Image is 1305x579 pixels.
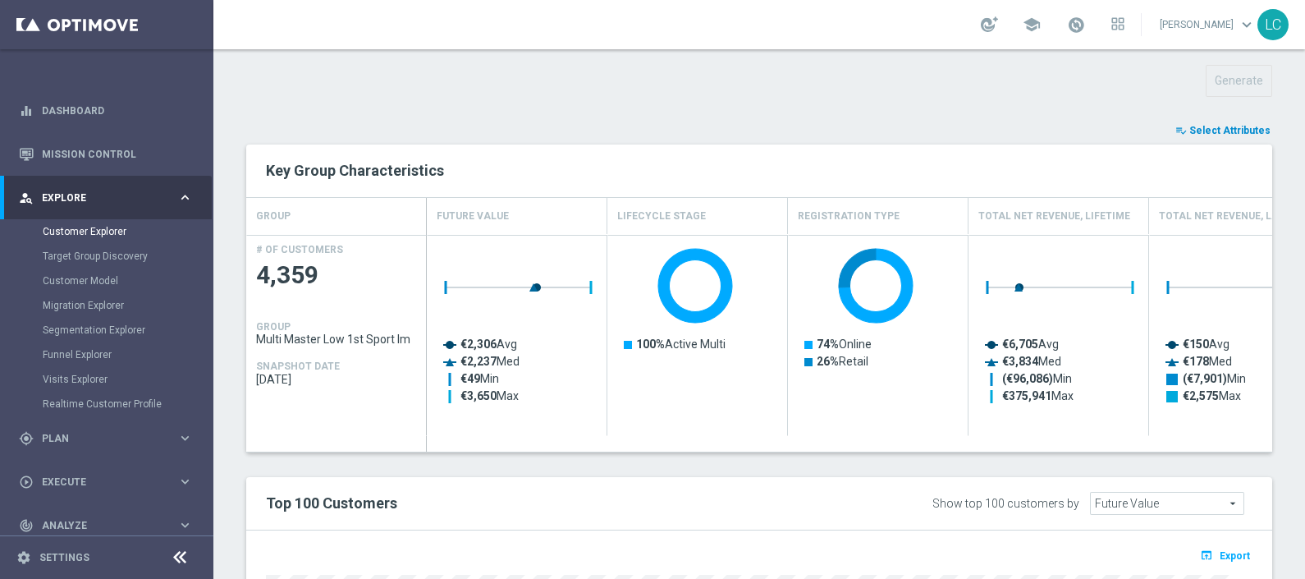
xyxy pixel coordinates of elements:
text: Avg [460,338,517,351]
h2: Top 100 Customers [266,494,831,513]
tspan: €178 [1183,355,1209,368]
span: keyboard_arrow_down [1238,16,1256,34]
text: Min [1002,372,1072,386]
a: Dashboard [42,89,193,132]
div: Realtime Customer Profile [43,392,212,416]
button: Generate [1206,65,1272,97]
span: Explore [42,193,177,203]
i: keyboard_arrow_right [177,190,193,205]
a: Migration Explorer [43,299,171,312]
h4: SNAPSHOT DATE [256,361,340,372]
div: Customer Model [43,269,212,293]
i: open_in_browser [1200,549,1217,562]
div: Migration Explorer [43,293,212,318]
span: Select Attributes [1189,125,1271,136]
text: Avg [1002,338,1059,351]
span: school [1023,16,1041,34]
span: Plan [42,434,177,443]
h4: # OF CUSTOMERS [256,244,343,255]
button: playlist_add_check Select Attributes [1174,122,1272,140]
text: Med [460,355,520,368]
i: track_changes [19,518,34,533]
a: Visits Explorer [43,373,171,386]
i: keyboard_arrow_right [177,517,193,533]
i: person_search [19,191,34,205]
div: Plan [19,431,177,446]
a: Realtime Customer Profile [43,397,171,411]
div: Visits Explorer [43,367,212,392]
div: Customer Explorer [43,219,212,244]
span: Execute [42,477,177,487]
button: gps_fixed Plan keyboard_arrow_right [18,432,194,445]
h4: Lifecycle Stage [617,202,706,231]
h4: Future Value [437,202,509,231]
tspan: €2,306 [460,338,497,351]
text: Retail [817,355,868,368]
text: Med [1002,355,1061,368]
span: 2025-10-06 [256,373,417,386]
text: Active Multi [636,338,726,351]
a: Segmentation Explorer [43,324,171,337]
div: Target Group Discovery [43,244,212,269]
div: Explore [19,191,177,205]
button: Mission Control [18,148,194,161]
i: playlist_add_check [1175,125,1187,136]
text: Avg [1183,338,1229,351]
a: [PERSON_NAME]keyboard_arrow_down [1158,12,1257,37]
tspan: 26% [817,355,839,368]
tspan: 74% [817,338,839,351]
text: Max [1002,389,1074,402]
tspan: €49 [460,372,480,385]
tspan: €6,705 [1002,338,1038,351]
tspan: €375,941 [1002,389,1051,402]
i: gps_fixed [19,431,34,446]
i: keyboard_arrow_right [177,474,193,489]
a: Customer Explorer [43,225,171,238]
a: Settings [39,553,89,563]
button: equalizer Dashboard [18,104,194,117]
div: Funnel Explorer [43,342,212,367]
button: open_in_browser Export [1197,545,1252,566]
text: Online [817,338,872,351]
i: settings [16,550,31,565]
h4: GROUP [256,321,291,333]
h4: GROUP [256,202,291,231]
a: Funnel Explorer [43,348,171,361]
span: Multi Master Low 1st Sport lm [256,333,417,346]
text: Max [460,389,519,402]
text: Med [1183,355,1232,368]
tspan: €3,650 [460,389,497,402]
tspan: €3,834 [1002,355,1039,368]
a: Customer Model [43,274,171,287]
tspan: (€7,901) [1183,372,1227,386]
tspan: €150 [1183,338,1209,351]
i: play_circle_outline [19,475,34,489]
button: person_search Explore keyboard_arrow_right [18,191,194,204]
div: Dashboard [19,89,193,132]
div: Press SPACE to select this row. [246,235,427,436]
tspan: (€96,086) [1002,372,1053,386]
button: track_changes Analyze keyboard_arrow_right [18,519,194,532]
h2: Key Group Characteristics [266,161,1252,181]
i: keyboard_arrow_right [177,430,193,446]
h4: Registration Type [798,202,900,231]
tspan: 100% [636,338,665,351]
a: Mission Control [42,132,193,176]
tspan: €2,237 [460,355,497,368]
div: LC [1257,9,1289,40]
div: Execute [19,475,177,489]
text: Min [1183,372,1246,386]
div: Show top 100 customers by [932,497,1079,511]
button: play_circle_outline Execute keyboard_arrow_right [18,476,194,489]
span: 4,359 [256,260,417,292]
span: Export [1220,550,1250,562]
h4: Total Net Revenue, Lifetime [978,202,1130,231]
a: Target Group Discovery [43,250,171,263]
span: Analyze [42,521,177,531]
text: Min [460,372,499,385]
